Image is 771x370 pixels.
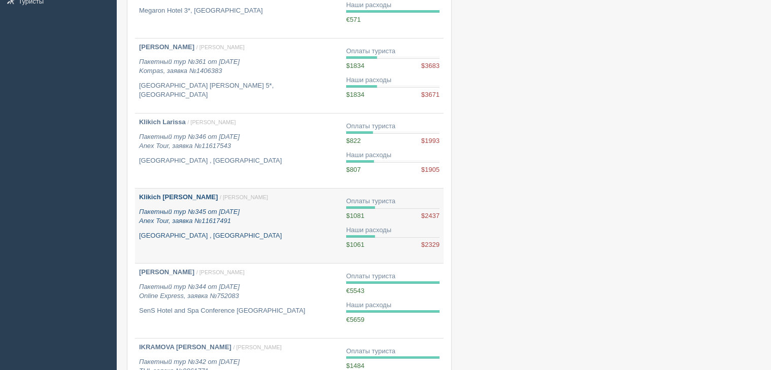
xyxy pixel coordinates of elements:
span: $822 [346,137,361,144]
span: / [PERSON_NAME] [220,194,268,200]
b: Klikich [PERSON_NAME] [139,193,218,201]
div: Наши расходы [346,1,440,10]
div: Наши расходы [346,226,440,235]
p: SenS Hotel and Spa Conference [GEOGRAPHIC_DATA] [139,306,338,316]
div: Оплаты туриста [346,47,440,56]
a: [PERSON_NAME] / [PERSON_NAME] Пакетный тур №361 от [DATE]Kompas, заявка №1406383 [GEOGRAPHIC_DATA... [135,39,342,113]
span: $3671 [421,90,440,100]
b: [PERSON_NAME] [139,43,194,51]
a: [PERSON_NAME] / [PERSON_NAME] Пакетный тур №344 от [DATE]Online Express, заявка №752083 SenS Hote... [135,264,342,338]
span: / [PERSON_NAME] [196,269,245,275]
span: $807 [346,166,361,173]
p: [GEOGRAPHIC_DATA] , [GEOGRAPHIC_DATA] [139,231,338,241]
i: Пакетный тур №345 от [DATE] Anex Tour, заявка №11617491 [139,208,240,225]
i: Пакетный тур №344 от [DATE] Online Express, заявка №752083 [139,283,240,300]
span: $1834 [346,91,364,98]
span: $1905 [421,165,440,175]
div: Оплаты туриста [346,197,440,206]
div: Наши расходы [346,76,440,85]
span: $2437 [421,211,440,221]
p: [GEOGRAPHIC_DATA] , [GEOGRAPHIC_DATA] [139,156,338,166]
span: $1061 [346,241,364,248]
b: [PERSON_NAME] [139,268,194,276]
span: / [PERSON_NAME] [187,119,236,125]
div: Оплаты туриста [346,272,440,281]
b: Klikich Larissa [139,118,186,126]
i: Пакетный тур №361 от [DATE] Kompas, заявка №1406383 [139,58,240,75]
span: $2329 [421,240,440,250]
span: €571 [346,16,361,23]
div: Оплаты туриста [346,347,440,356]
p: Megaron Hotel 3*, [GEOGRAPHIC_DATA] [139,6,338,16]
span: €5659 [346,316,364,323]
b: IKRAMOVA [PERSON_NAME] [139,343,231,351]
span: / [PERSON_NAME] [233,344,282,350]
div: Наши расходы [346,151,440,160]
div: Наши расходы [346,301,440,310]
span: €5543 [346,287,364,294]
a: Klikich [PERSON_NAME] / [PERSON_NAME] Пакетный тур №345 от [DATE]Anex Tour, заявка №11617491 [GEO... [135,189,342,263]
span: $3683 [421,61,440,71]
p: [GEOGRAPHIC_DATA] [PERSON_NAME] 5*, [GEOGRAPHIC_DATA] [139,81,338,100]
span: $1484 [346,362,364,369]
i: Пакетный тур №346 от [DATE] Anex Tour, заявка №11617543 [139,133,240,150]
span: $1081 [346,212,364,219]
a: Klikich Larissa / [PERSON_NAME] Пакетный тур №346 от [DATE]Anex Tour, заявка №11617543 [GEOGRAPHI... [135,114,342,188]
span: $1993 [421,136,440,146]
span: $1834 [346,62,364,69]
span: / [PERSON_NAME] [196,44,245,50]
div: Оплаты туриста [346,122,440,131]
